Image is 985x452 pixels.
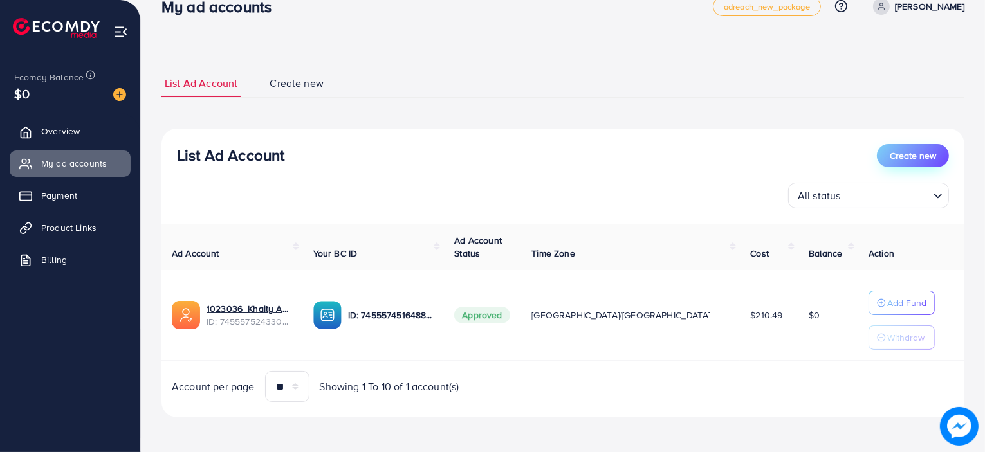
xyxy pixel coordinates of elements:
span: Ad Account Status [454,234,502,260]
span: Balance [809,247,843,260]
a: Billing [10,247,131,273]
img: ic-ba-acc.ded83a64.svg [313,301,342,329]
span: Showing 1 To 10 of 1 account(s) [320,379,459,394]
span: Approved [454,307,510,323]
span: Product Links [41,221,97,234]
button: Add Fund [869,291,935,315]
div: <span class='underline'>1023036_Khaity App Ads_1735886397031</span></br>7455575243302944784 [207,302,293,329]
div: Search for option [788,183,949,208]
span: adreach_new_package [724,3,810,11]
a: Overview [10,118,131,144]
button: Withdraw [869,325,935,350]
span: Create new [270,76,324,91]
span: List Ad Account [165,76,237,91]
p: Withdraw [887,330,925,345]
span: Cost [750,247,769,260]
p: Add Fund [887,295,926,311]
a: Payment [10,183,131,208]
p: ID: 7455574516488683537 [348,307,434,323]
span: Your BC ID [313,247,358,260]
span: Account per page [172,379,255,394]
img: ic-ads-acc.e4c84228.svg [172,301,200,329]
span: Ecomdy Balance [14,71,84,84]
span: ID: 7455575243302944784 [207,315,293,328]
span: $210.49 [750,309,782,321]
span: Ad Account [172,247,219,260]
span: My ad accounts [41,157,107,170]
span: All status [795,186,843,205]
span: $0 [14,84,30,103]
span: Overview [41,125,80,138]
button: Create new [877,144,949,167]
span: $0 [809,309,820,321]
span: [GEOGRAPHIC_DATA]/[GEOGRAPHIC_DATA] [531,309,710,321]
a: 1023036_Khaity App Ads_1735886397031 [207,302,293,315]
input: Search for option [845,184,928,205]
img: logo [13,18,100,38]
span: Billing [41,253,67,266]
a: My ad accounts [10,150,131,176]
a: Product Links [10,215,131,240]
span: Time Zone [531,247,575,260]
span: Payment [41,189,77,202]
img: image [940,407,979,446]
h3: List Ad Account [177,146,284,165]
img: image [113,88,126,101]
span: Create new [890,149,936,162]
img: menu [113,24,128,39]
span: Action [869,247,894,260]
